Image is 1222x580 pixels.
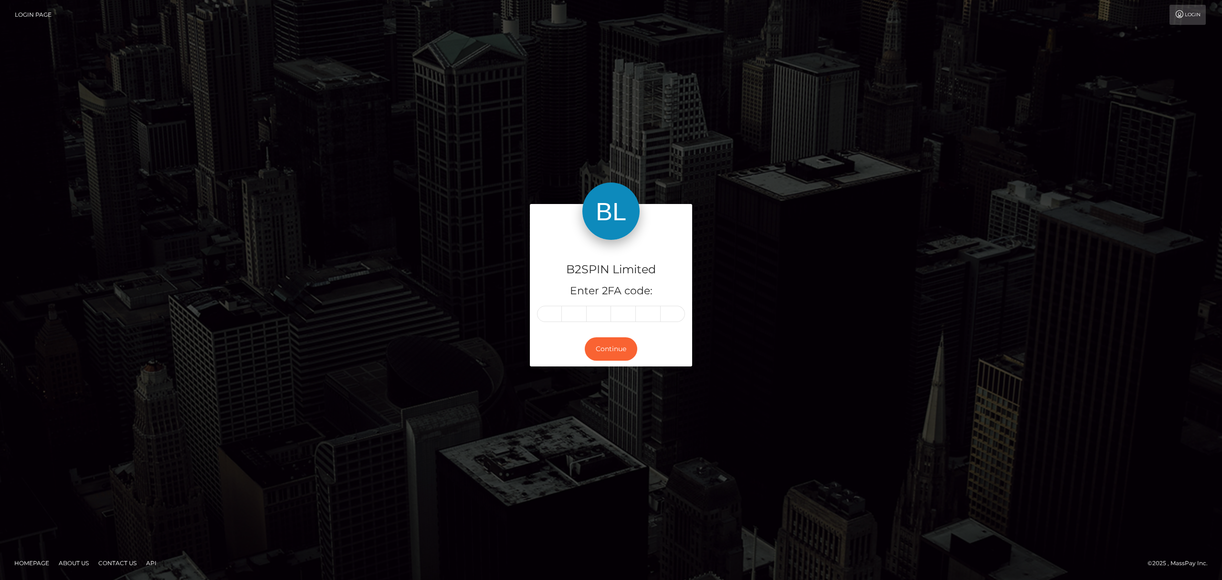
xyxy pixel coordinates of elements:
h5: Enter 2FA code: [537,284,685,299]
button: Continue [585,337,637,361]
a: API [142,556,160,570]
a: Contact Us [95,556,140,570]
img: B2SPIN Limited [582,183,640,240]
a: Login Page [15,5,52,25]
a: Login [1169,5,1206,25]
div: © 2025 , MassPay Inc. [1148,558,1215,569]
h4: B2SPIN Limited [537,261,685,278]
a: Homepage [11,556,53,570]
a: About Us [55,556,93,570]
